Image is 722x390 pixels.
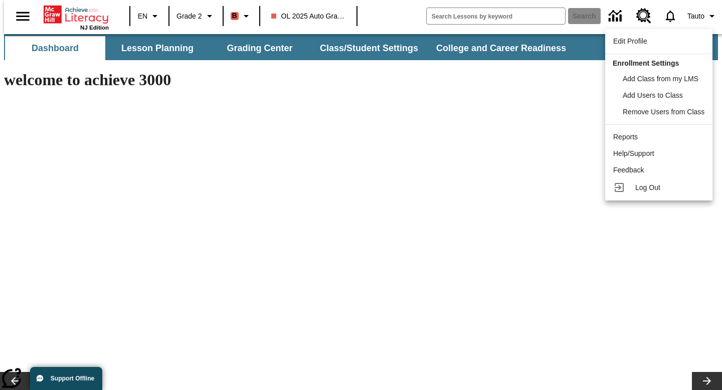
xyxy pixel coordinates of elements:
[623,91,683,99] span: Add Users to Class
[613,166,644,174] span: Feedback
[613,133,638,141] span: Reports
[623,75,698,83] span: Add Class from my LMS
[613,59,679,67] span: Enrollment Settings
[613,37,647,45] span: Edit Profile
[4,8,146,17] body: Maximum 600 characters Press Escape to exit toolbar Press Alt + F10 to reach toolbar
[613,149,654,157] span: Help/Support
[635,183,660,191] span: Log Out
[623,108,704,116] span: Remove Users from Class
